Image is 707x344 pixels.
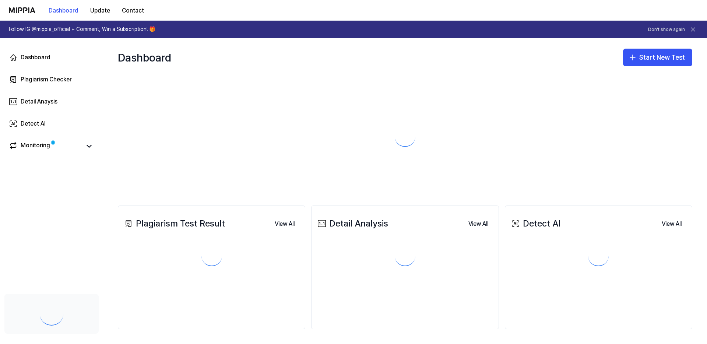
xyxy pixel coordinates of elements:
[84,3,116,18] button: Update
[269,217,300,231] button: View All
[123,217,225,231] div: Plagiarism Test Result
[21,53,50,62] div: Dashboard
[623,49,692,66] button: Start New Test
[4,49,99,66] a: Dashboard
[656,217,687,231] button: View All
[43,3,84,18] button: Dashboard
[9,26,155,33] h1: Follow IG @mippia_official + Comment, Win a Subscription! 🎁
[118,46,171,69] div: Dashboard
[9,7,35,13] img: logo
[462,217,494,231] button: View All
[21,119,46,128] div: Detect AI
[316,217,388,231] div: Detail Analysis
[4,71,99,88] a: Plagiarism Checker
[9,141,81,151] a: Monitoring
[21,141,50,151] div: Monitoring
[116,3,150,18] button: Contact
[21,75,72,84] div: Plagiarism Checker
[4,93,99,110] a: Detail Anaysis
[510,217,560,231] div: Detect AI
[21,97,57,106] div: Detail Anaysis
[4,115,99,133] a: Detect AI
[648,27,685,33] button: Don't show again
[84,0,116,21] a: Update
